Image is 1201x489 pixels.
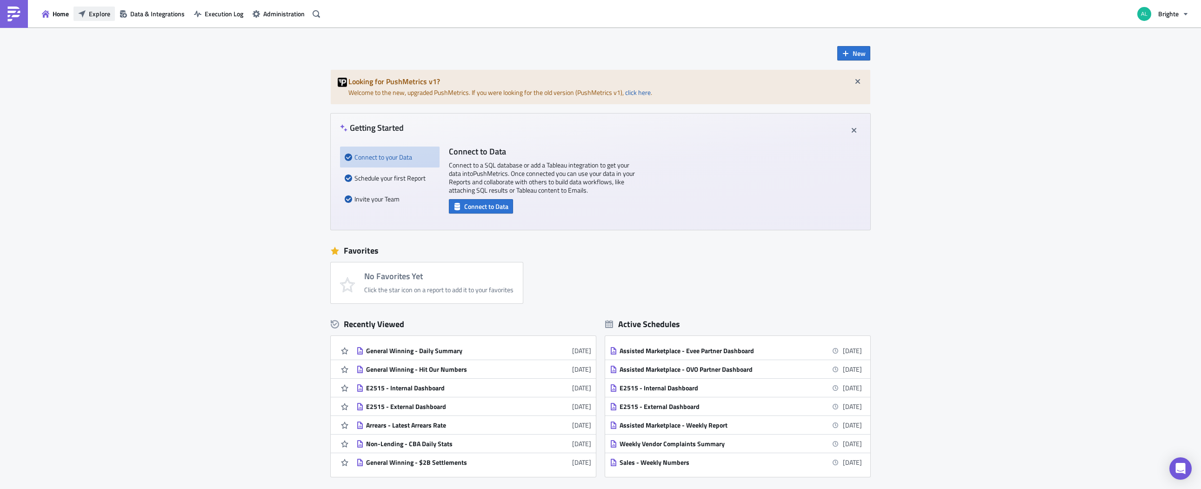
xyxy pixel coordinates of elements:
span: Data & Integrations [130,9,185,19]
div: General Winning - Daily Summary [366,347,529,355]
div: Assisted Marketplace - Evee Partner Dashboard [620,347,782,355]
time: 2025-09-05 09:00 [843,364,862,374]
time: 2025-07-15T00:48:23Z [572,457,591,467]
a: Connect to Data [449,201,513,210]
a: General Winning - Daily Summary[DATE] [356,342,591,360]
div: Click the star icon on a report to add it to your favorites [364,286,514,294]
a: E2515 - Internal Dashboard[DATE] [610,379,862,397]
div: E2515 - External Dashboard [620,402,782,411]
div: Recently Viewed [331,317,596,331]
h4: Getting Started [340,123,404,133]
time: 2025-09-05 09:00 [843,383,862,393]
div: Open Intercom Messenger [1169,457,1192,480]
a: Weekly Vendor Complaints Summary[DATE] [610,435,862,453]
span: Connect to Data [464,201,508,211]
div: General Winning - $2B Settlements [366,458,529,467]
a: E2515 - External Dashboard[DATE] [610,397,862,415]
time: 2025-09-05 09:00 [843,346,862,355]
time: 2025-08-06T23:26:17Z [572,402,591,411]
time: 2025-09-05 13:00 [843,420,862,430]
a: click here [625,87,651,97]
span: New [853,48,866,58]
button: Administration [248,7,309,21]
a: Arrears - Latest Arrears Rate[DATE] [356,416,591,434]
button: Execution Log [189,7,248,21]
h4: Connect to Data [449,147,635,156]
a: General Winning - Hit Our Numbers[DATE] [356,360,591,378]
button: Data & Integrations [115,7,189,21]
div: E2515 - Internal Dashboard [366,384,529,392]
div: Schedule your first Report [345,167,435,188]
div: Invite your Team [345,188,435,209]
div: Non-Lending - CBA Daily Stats [366,440,529,448]
img: Avatar [1136,6,1152,22]
div: Assisted Marketplace - OVO Partner Dashboard [620,365,782,374]
div: Assisted Marketplace - Weekly Report [620,421,782,429]
a: E2515 - External Dashboard[DATE] [356,397,591,415]
p: Connect to a SQL database or add a Tableau integration to get your data into PushMetrics . Once c... [449,161,635,194]
div: Connect to your Data [345,147,435,167]
a: Assisted Marketplace - OVO Partner Dashboard[DATE] [610,360,862,378]
time: 2025-08-19T05:07:21Z [572,346,591,355]
span: Execution Log [205,9,243,19]
time: 2025-09-05 09:00 [843,402,862,411]
time: 2025-08-17T22:43:16Z [572,364,591,374]
time: 2025-08-06T23:26:39Z [572,383,591,393]
div: Active Schedules [605,319,680,329]
a: E2515 - Internal Dashboard[DATE] [356,379,591,397]
time: 2025-09-08 08:00 [843,439,862,449]
a: Assisted Marketplace - Evee Partner Dashboard[DATE] [610,342,862,360]
div: Arrears - Latest Arrears Rate [366,421,529,429]
h5: Looking for PushMetrics v1? [348,78,863,85]
div: Sales - Weekly Numbers [620,458,782,467]
h4: No Favorites Yet [364,272,514,281]
div: Welcome to the new, upgraded PushMetrics. If you were looking for the old version (PushMetrics v1... [331,70,870,104]
time: 2025-07-16T03:31:32Z [572,439,591,449]
div: E2515 - External Dashboard [366,402,529,411]
span: Administration [263,9,305,19]
time: 2025-09-08 09:00 [843,457,862,467]
button: Explore [73,7,115,21]
button: Home [37,7,73,21]
a: Non-Lending - CBA Daily Stats[DATE] [356,435,591,453]
button: Connect to Data [449,199,513,214]
button: New [837,46,870,60]
img: PushMetrics [7,7,21,21]
span: Home [53,9,69,19]
a: Assisted Marketplace - Weekly Report[DATE] [610,416,862,434]
a: Sales - Weekly Numbers[DATE] [610,453,862,471]
div: Favorites [331,244,870,258]
span: Brighte [1158,9,1179,19]
a: General Winning - $2B Settlements[DATE] [356,453,591,471]
time: 2025-07-25T01:57:23Z [572,420,591,430]
div: E2515 - Internal Dashboard [620,384,782,392]
div: Weekly Vendor Complaints Summary [620,440,782,448]
span: Explore [89,9,110,19]
button: Brighte [1132,4,1194,24]
div: General Winning - Hit Our Numbers [366,365,529,374]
